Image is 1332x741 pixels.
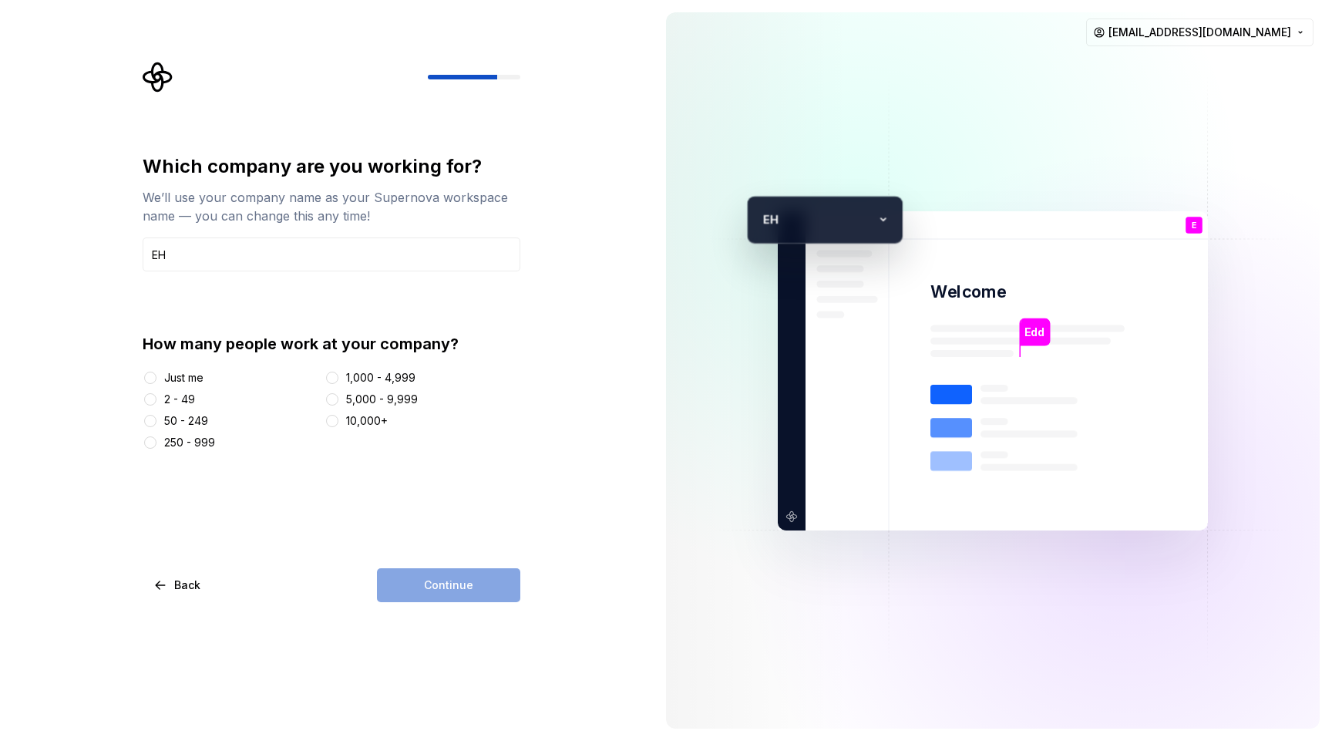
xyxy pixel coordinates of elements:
[930,281,1006,303] p: Welcome
[143,188,520,225] div: We’ll use your company name as your Supernova workspace name — you can change this any time!
[174,578,200,593] span: Back
[346,413,388,429] div: 10,000+
[164,370,203,386] div: Just me
[164,392,195,407] div: 2 - 49
[1024,323,1044,340] p: Edd
[346,392,418,407] div: 5,000 - 9,999
[1192,221,1196,229] p: E
[143,237,520,271] input: Company name
[143,154,520,179] div: Which company are you working for?
[143,568,214,602] button: Back
[769,210,871,229] p: H
[143,333,520,355] div: How many people work at your company?
[164,413,208,429] div: 50 - 249
[1108,25,1291,40] span: [EMAIL_ADDRESS][DOMAIN_NAME]
[346,370,415,386] div: 1,000 - 4,999
[143,62,173,93] svg: Supernova Logo
[1086,19,1313,46] button: [EMAIL_ADDRESS][DOMAIN_NAME]
[164,435,215,450] div: 250 - 999
[755,210,769,229] p: E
